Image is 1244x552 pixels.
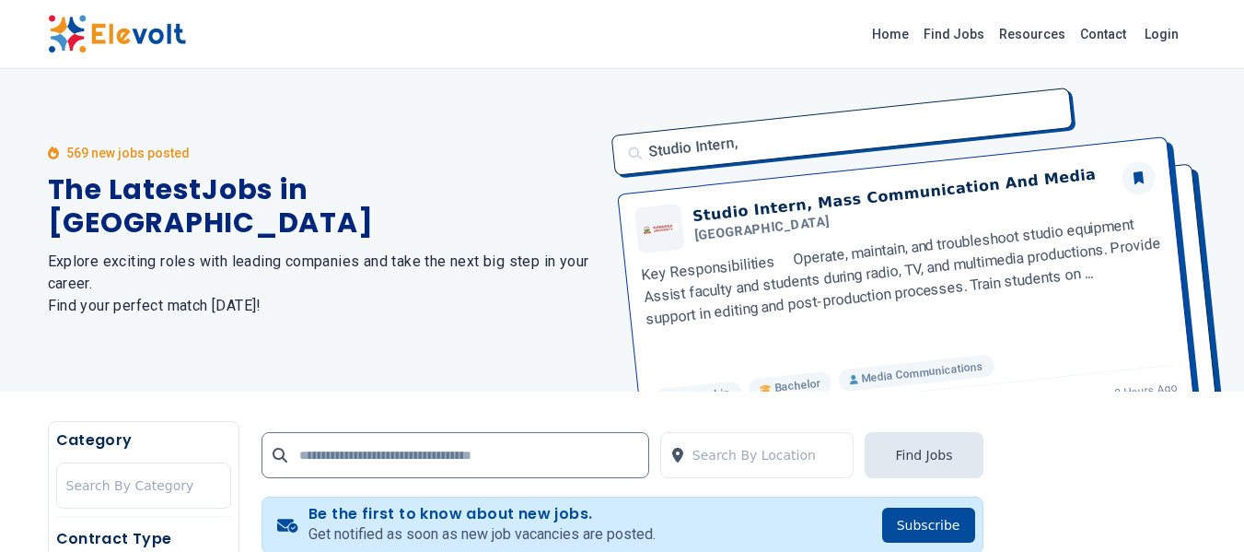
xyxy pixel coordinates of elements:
[1134,16,1190,53] a: Login
[48,15,186,53] img: Elevolt
[865,432,982,478] button: Find Jobs
[865,19,916,49] a: Home
[56,528,231,550] h5: Contract Type
[48,251,600,317] h2: Explore exciting roles with leading companies and take the next big step in your career. Find you...
[56,429,231,452] h5: Category
[992,19,1073,49] a: Resources
[308,505,656,523] h4: Be the first to know about new jobs.
[916,19,992,49] a: Find Jobs
[66,144,190,162] p: 569 new jobs posted
[48,173,600,240] h1: The Latest Jobs in [GEOGRAPHIC_DATA]
[882,508,975,543] button: Subscribe
[308,523,656,546] p: Get notified as soon as new job vacancies are posted.
[1073,19,1134,49] a: Contact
